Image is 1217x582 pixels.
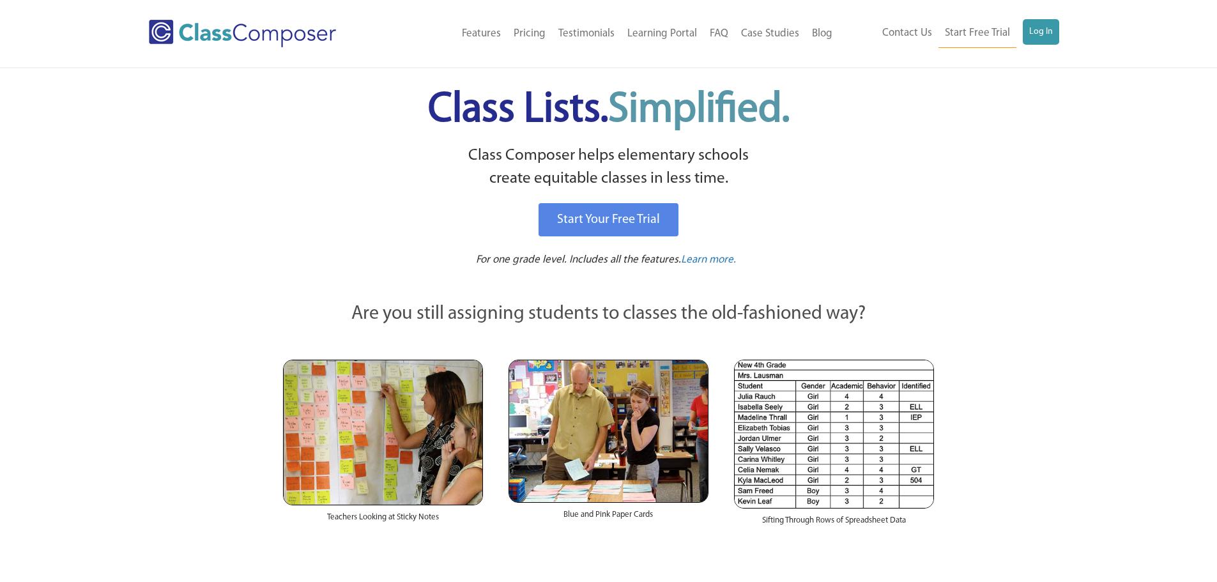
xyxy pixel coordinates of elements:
span: Class Lists. [428,89,790,131]
a: Pricing [507,20,552,48]
img: Spreadsheets [734,360,934,509]
div: Blue and Pink Paper Cards [509,503,708,533]
div: Teachers Looking at Sticky Notes [283,505,483,536]
a: Learning Portal [621,20,703,48]
nav: Header Menu [388,20,839,48]
nav: Header Menu [839,19,1059,48]
img: Blue and Pink Paper Cards [509,360,708,502]
img: Class Composer [149,20,336,47]
p: Class Composer helps elementary schools create equitable classes in less time. [281,144,937,191]
a: Contact Us [876,19,938,47]
span: Start Your Free Trial [557,213,660,226]
span: Simplified. [608,89,790,131]
span: Learn more. [681,254,736,265]
a: Learn more. [681,252,736,268]
span: For one grade level. Includes all the features. [476,254,681,265]
a: Blog [806,20,839,48]
a: Start Your Free Trial [539,203,678,236]
div: Sifting Through Rows of Spreadsheet Data [734,509,934,539]
a: Features [455,20,507,48]
a: Case Studies [735,20,806,48]
a: Start Free Trial [938,19,1016,48]
p: Are you still assigning students to classes the old-fashioned way? [283,300,935,328]
a: Log In [1023,19,1059,45]
img: Teachers Looking at Sticky Notes [283,360,483,505]
a: FAQ [703,20,735,48]
a: Testimonials [552,20,621,48]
